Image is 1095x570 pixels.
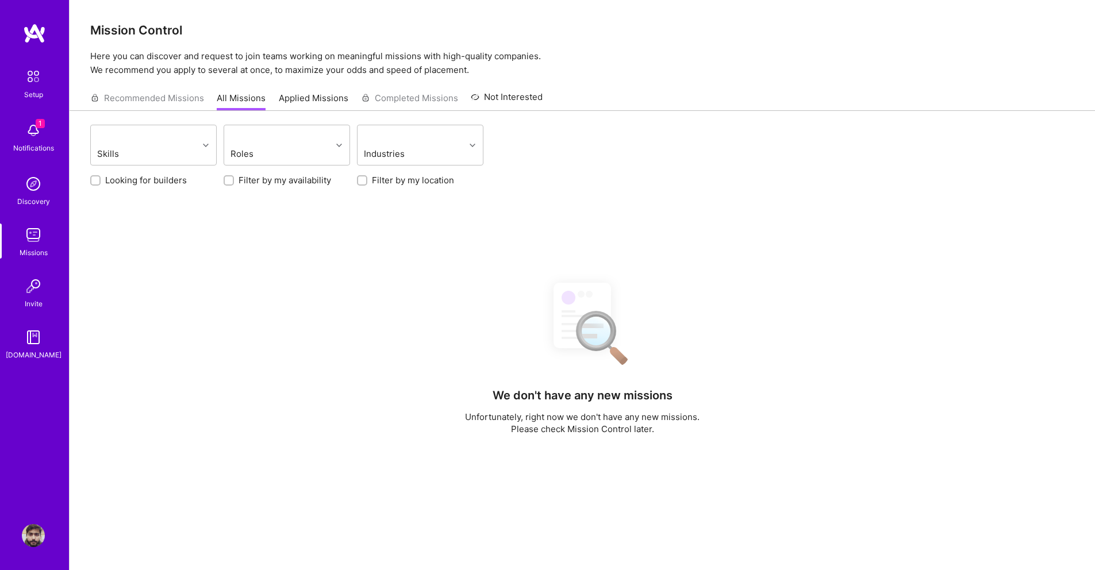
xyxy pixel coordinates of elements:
label: Filter by my location [372,174,454,186]
a: Not Interested [471,90,543,111]
i: icon Chevron [203,142,209,148]
div: Roles [228,145,293,162]
div: Setup [24,88,43,101]
p: Please check Mission Control later. [465,423,700,435]
img: discovery [22,172,45,195]
i: icon Chevron [470,142,475,148]
img: Invite [22,275,45,298]
div: Discovery [17,195,50,207]
div: Industries [361,145,435,162]
img: teamwork [22,224,45,247]
label: Looking for builders [105,174,187,186]
a: All Missions [217,92,266,111]
div: Invite [25,298,43,310]
p: Unfortunately, right now we don't have any new missions. [465,411,700,423]
a: Applied Missions [279,92,348,111]
h3: Mission Control [90,23,1074,37]
img: User Avatar [22,524,45,547]
div: Notifications [13,142,54,154]
p: Here you can discover and request to join teams working on meaningful missions with high-quality ... [90,49,1074,77]
div: [DOMAIN_NAME] [6,349,62,361]
i: icon Chevron [336,142,342,148]
a: User Avatar [19,524,48,547]
h4: We don't have any new missions [493,388,673,402]
img: No Results [533,272,631,373]
label: Filter by my availability [239,174,331,186]
div: Missions [20,247,48,259]
img: guide book [22,326,45,349]
img: setup [21,64,45,88]
div: Skills [94,145,159,162]
img: bell [22,119,45,142]
span: 1 [36,119,45,128]
img: logo [23,23,46,44]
